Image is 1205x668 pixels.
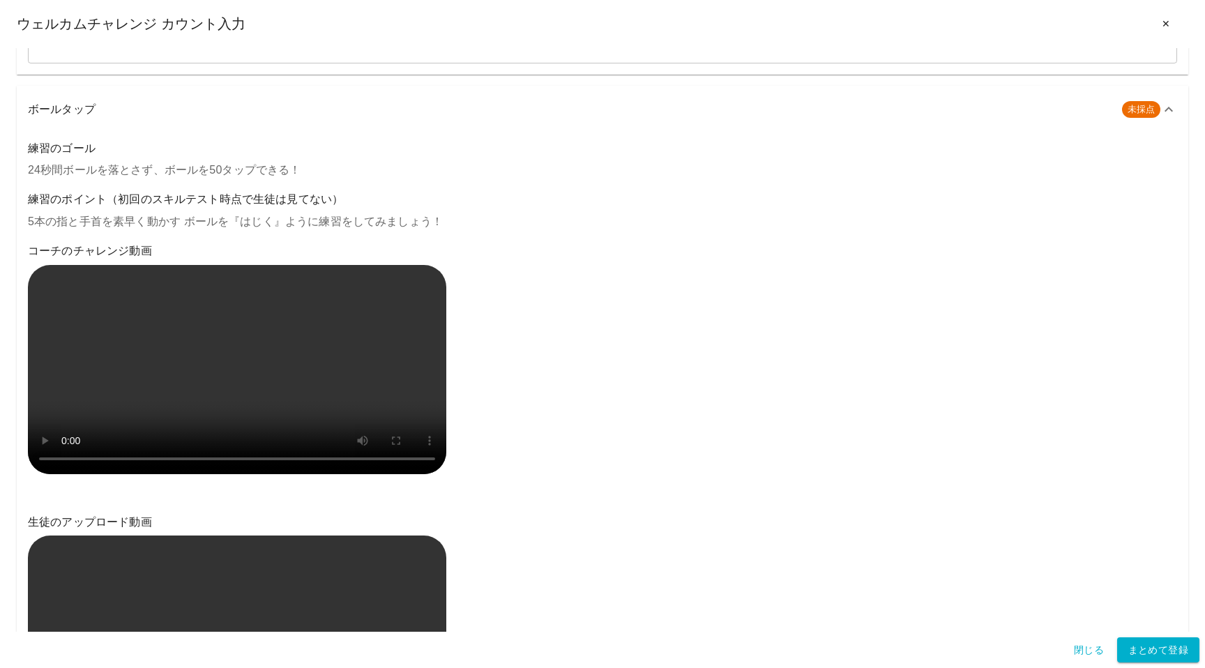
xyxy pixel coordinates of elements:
h6: ボールタップ [28,100,1111,119]
span: 未採点 [1122,103,1160,116]
h6: 練習のゴール [28,139,1177,158]
button: ✕ [1144,11,1188,37]
p: 5本の指と手首を素早く動かす ボールを『はじく』ように練習をしてみましょう！ [28,213,1177,230]
p: 24秒間ボールを落とさず、ボールを50タップできる！ [28,162,1177,179]
button: まとめて登録 [1117,637,1199,663]
h6: 生徒のアップロード動画 [28,513,1177,532]
button: 閉じる [1067,637,1112,663]
h6: 練習のポイント（初回のスキルテスト時点で生徒は見てない） [28,190,1177,209]
div: ウェルカムチャレンジ カウント入力 [17,11,1188,37]
div: ボールタップ未採点 [17,86,1188,133]
h6: コーチのチャレンジ動画 [28,241,1177,261]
